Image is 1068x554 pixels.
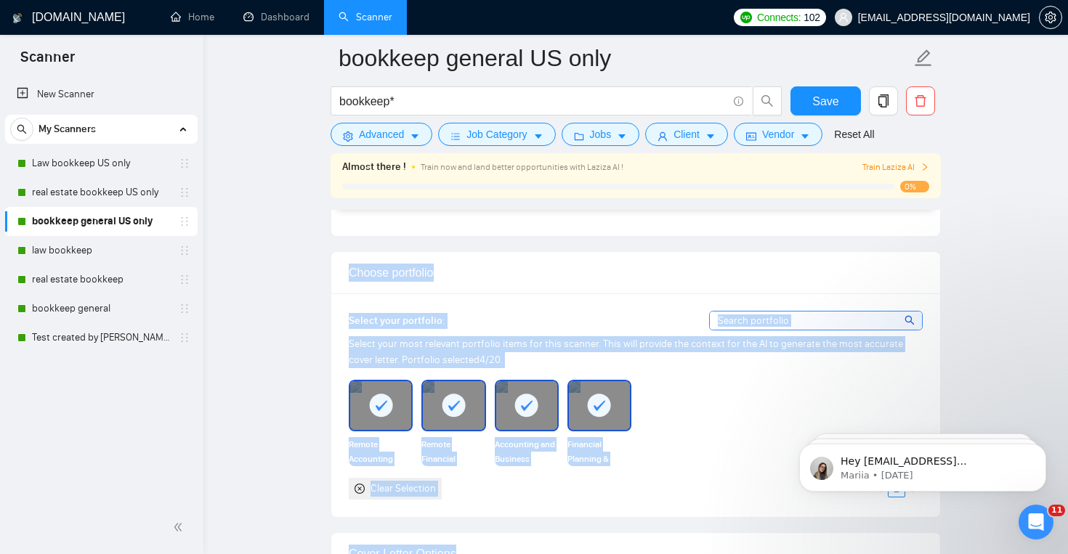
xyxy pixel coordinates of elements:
span: holder [179,332,190,343]
iframe: Intercom notifications message [777,413,1068,515]
span: Train now and land better opportunities with Laziza AI ! [421,162,623,172]
span: info-circle [734,97,743,106]
a: homeHome [171,11,214,23]
span: 102 [804,9,820,25]
a: bookkeep general US only [32,207,170,236]
span: holder [179,158,190,169]
a: bookkeep general [32,294,170,323]
a: real estate bookkeep [32,265,170,294]
span: caret-down [533,131,543,142]
span: Jobs [590,126,612,142]
span: Remote Accounting Support for Business Operations [349,437,413,466]
button: folderJobscaret-down [562,123,640,146]
input: Scanner name... [339,40,911,76]
span: Almost there ! [342,159,406,175]
span: search [11,124,33,134]
span: holder [179,245,190,256]
a: searchScanner [339,11,392,23]
span: search [753,94,781,107]
button: Save [790,86,861,115]
input: Search Freelance Jobs... [339,92,727,110]
span: caret-down [617,131,627,142]
input: Search portfolio [710,311,922,330]
button: search [10,118,33,141]
span: Financial Planning & Bookkeeping Services for Small Business [567,437,631,466]
a: real estate bookkeep US only [32,178,170,207]
span: close-circle [355,484,365,494]
a: Test created by [PERSON_NAME] [32,323,170,352]
div: Choose portfolio [349,252,923,293]
span: idcard [746,131,756,142]
span: Select your most relevant portfolio items for this scanner. This will provide the context for the... [349,338,903,366]
button: settingAdvancedcaret-down [331,123,432,146]
iframe: Intercom live chat [1019,505,1053,539]
button: copy [869,86,898,115]
li: My Scanners [5,115,198,352]
span: caret-down [705,131,716,142]
a: dashboardDashboard [243,11,310,23]
div: Clear Selection [371,481,436,497]
span: holder [179,187,190,198]
span: setting [343,131,353,142]
span: user [838,12,849,23]
span: 0% [900,181,929,192]
a: Law bookkeep US only [32,149,170,178]
span: Advanced [359,126,404,142]
span: folder [574,131,584,142]
span: right [921,163,929,171]
button: delete [906,86,935,115]
span: caret-down [800,131,810,142]
button: search [753,86,782,115]
span: Accounting and Business Intelligence Reporting [495,437,559,466]
span: Save [812,92,838,110]
span: delete [907,94,934,107]
button: setting [1039,6,1062,29]
span: My Scanners [39,115,96,144]
span: bars [450,131,461,142]
img: upwork-logo.png [740,12,752,23]
img: logo [12,7,23,30]
a: law bookkeep [32,236,170,265]
a: setting [1039,12,1062,23]
a: Reset All [834,126,874,142]
li: New Scanner [5,80,198,109]
button: userClientcaret-down [645,123,728,146]
span: search [905,312,917,328]
button: idcardVendorcaret-down [734,123,822,146]
span: holder [179,303,190,314]
span: Connects: [757,9,801,25]
button: Train Laziza AI [862,160,929,174]
span: 11 [1048,505,1065,516]
span: Client [673,126,700,142]
span: setting [1040,12,1061,23]
span: holder [179,216,190,227]
span: Select your portfolio: [349,314,445,327]
span: copy [870,94,897,107]
span: Vendor [762,126,794,142]
span: edit [914,49,933,68]
span: Remote Financial Support & Bookkeeping for SME Operations [421,437,485,466]
button: barsJob Categorycaret-down [438,123,555,146]
span: caret-down [410,131,420,142]
span: Job Category [466,126,527,142]
a: New Scanner [17,80,186,109]
span: double-left [173,520,187,534]
span: user [658,131,668,142]
span: holder [179,274,190,285]
span: Scanner [9,46,86,77]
